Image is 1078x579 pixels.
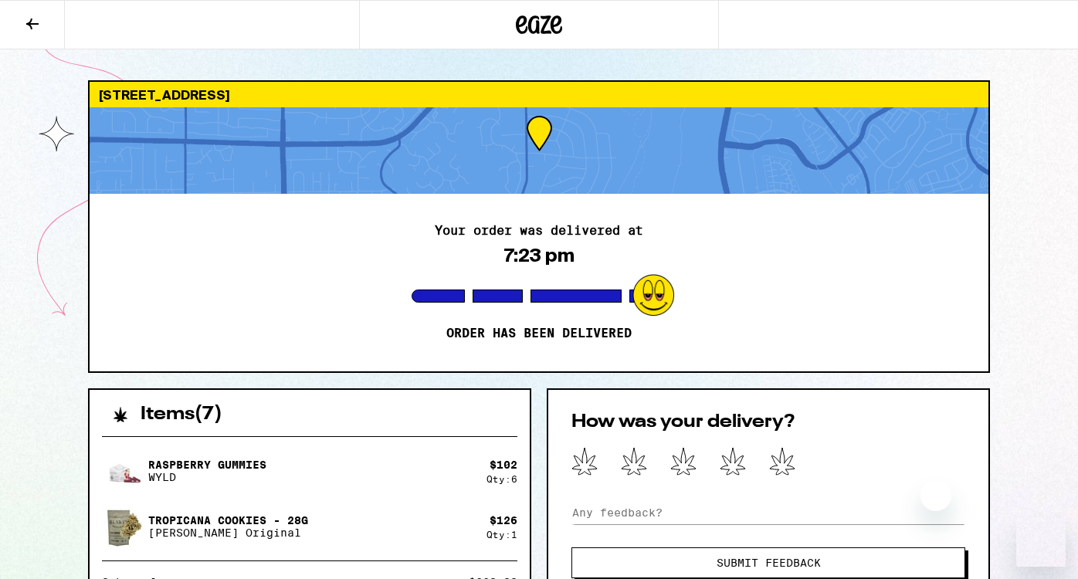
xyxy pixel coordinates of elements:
[148,459,266,471] p: Raspberry Gummies
[1016,517,1066,567] iframe: Button to launch messaging window
[148,527,308,539] p: [PERSON_NAME] Original
[920,480,951,511] iframe: Close message
[148,514,308,527] p: Tropicana Cookies - 28g
[490,514,517,527] div: $ 126
[571,501,965,524] input: Any feedback?
[490,459,517,471] div: $ 102
[148,471,266,483] p: WYLD
[90,82,988,107] div: [STREET_ADDRESS]
[141,405,222,424] h2: Items ( 7 )
[717,557,821,568] span: Submit Feedback
[446,326,632,341] p: Order has been delivered
[571,413,965,432] h2: How was your delivery?
[102,505,145,548] img: Tropicana Cookies - 28g
[571,547,965,578] button: Submit Feedback
[435,225,643,237] h2: Your order was delivered at
[486,530,517,540] div: Qty: 1
[486,474,517,484] div: Qty: 6
[504,245,575,266] div: 7:23 pm
[102,449,145,493] img: Raspberry Gummies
